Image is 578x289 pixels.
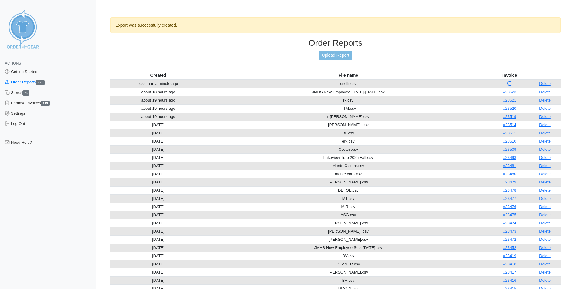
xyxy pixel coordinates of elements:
[503,163,516,168] a: #23481
[539,172,551,176] a: Delete
[539,180,551,184] a: Delete
[206,88,490,96] td: JMHS New Employee [DATE]-[DATE].csv
[206,153,490,162] td: Lakeview Trap 2025 Fall.csv
[539,106,551,111] a: Delete
[539,237,551,242] a: Delete
[503,98,516,102] a: #23521
[539,114,551,119] a: Delete
[539,221,551,225] a: Delete
[539,229,551,234] a: Delete
[503,147,516,152] a: #23509
[539,270,551,274] a: Delete
[503,180,516,184] a: #23479
[110,235,206,244] td: [DATE]
[206,104,490,113] td: r-TM.csv
[539,155,551,160] a: Delete
[539,98,551,102] a: Delete
[206,268,490,276] td: [PERSON_NAME].csv
[503,188,516,193] a: #23478
[206,145,490,153] td: CJean .csv
[206,113,490,121] td: r-[PERSON_NAME].csv
[110,104,206,113] td: about 19 hours ago
[503,270,516,274] a: #23417
[503,172,516,176] a: #23480
[503,254,516,258] a: #23419
[206,162,490,170] td: Monte C store.csv
[503,221,516,225] a: #23474
[110,211,206,219] td: [DATE]
[539,278,551,283] a: Delete
[539,123,551,127] a: Delete
[206,211,490,219] td: ASG.csv
[206,121,490,129] td: [PERSON_NAME] .csv
[110,194,206,203] td: [DATE]
[110,260,206,268] td: [DATE]
[206,71,490,79] th: File name
[110,38,561,48] h3: Order Reports
[110,186,206,194] td: [DATE]
[110,244,206,252] td: [DATE]
[206,227,490,235] td: [PERSON_NAME] .csv
[206,170,490,178] td: monte corp.csv
[110,276,206,284] td: [DATE]
[503,131,516,135] a: #23511
[110,17,561,33] div: Export was successfully created.
[503,114,516,119] a: #23519
[110,162,206,170] td: [DATE]
[36,80,45,85] span: 277
[206,252,490,260] td: DV.csv
[110,252,206,260] td: [DATE]
[110,88,206,96] td: about 18 hours ago
[110,153,206,162] td: [DATE]
[110,219,206,227] td: [DATE]
[110,137,206,145] td: [DATE]
[110,96,206,104] td: about 19 hours ago
[110,145,206,153] td: [DATE]
[110,178,206,186] td: [DATE]
[539,204,551,209] a: Delete
[539,245,551,250] a: Delete
[503,106,516,111] a: #23520
[110,79,206,88] td: less than a minute ago
[110,268,206,276] td: [DATE]
[539,188,551,193] a: Delete
[539,262,551,266] a: Delete
[503,245,516,250] a: #23452
[503,139,516,143] a: #23510
[110,129,206,137] td: [DATE]
[503,213,516,217] a: #23475
[5,61,21,66] span: Actions
[539,254,551,258] a: Delete
[206,244,490,252] td: JMHS New Employee Sept [DATE].csv
[110,227,206,235] td: [DATE]
[539,196,551,201] a: Delete
[206,194,490,203] td: MT.csv
[539,213,551,217] a: Delete
[539,81,551,86] a: Delete
[110,113,206,121] td: about 19 hours ago
[503,196,516,201] a: #23477
[503,90,516,94] a: #23523
[503,123,516,127] a: #23514
[206,137,490,145] td: erk.csv
[539,147,551,152] a: Delete
[503,204,516,209] a: #23476
[539,131,551,135] a: Delete
[539,163,551,168] a: Delete
[503,237,516,242] a: #23472
[490,71,529,79] th: Invoice
[539,139,551,143] a: Delete
[539,90,551,94] a: Delete
[110,71,206,79] th: Created
[503,278,516,283] a: #23416
[110,203,206,211] td: [DATE]
[206,178,490,186] td: [PERSON_NAME].csv
[503,155,516,160] a: #23493
[206,203,490,211] td: MIR.csv
[206,219,490,227] td: [PERSON_NAME].csv
[110,170,206,178] td: [DATE]
[503,262,516,266] a: #23418
[206,235,490,244] td: [PERSON_NAME].csv
[22,90,30,96] span: 75
[319,51,352,60] a: Upload Report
